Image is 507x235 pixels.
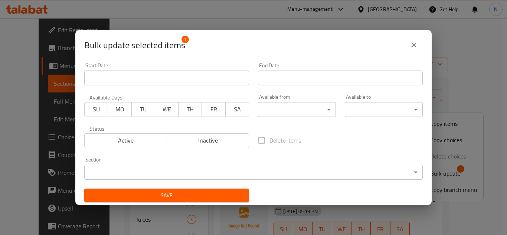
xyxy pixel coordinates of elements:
[181,36,189,43] span: 1
[108,102,131,117] button: MO
[202,102,225,117] button: FR
[88,104,105,115] span: SU
[229,104,246,115] span: SA
[90,191,243,200] span: Save
[158,104,176,115] span: WE
[258,102,336,117] div: ​
[269,136,301,145] span: Delete items
[88,135,164,146] span: Active
[181,104,199,115] span: TH
[84,133,167,148] button: Active
[84,102,108,117] button: SU
[131,102,155,117] button: TU
[178,102,202,117] button: TH
[205,104,222,115] span: FR
[155,102,179,117] button: WE
[135,104,152,115] span: TU
[405,36,423,54] button: close
[84,165,423,180] div: ​
[225,102,249,117] button: SA
[84,39,185,51] span: Selected items count
[170,135,246,146] span: Inactive
[167,133,249,148] button: Inactive
[111,104,128,115] span: MO
[345,102,423,117] div: ​
[84,189,249,202] button: Save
